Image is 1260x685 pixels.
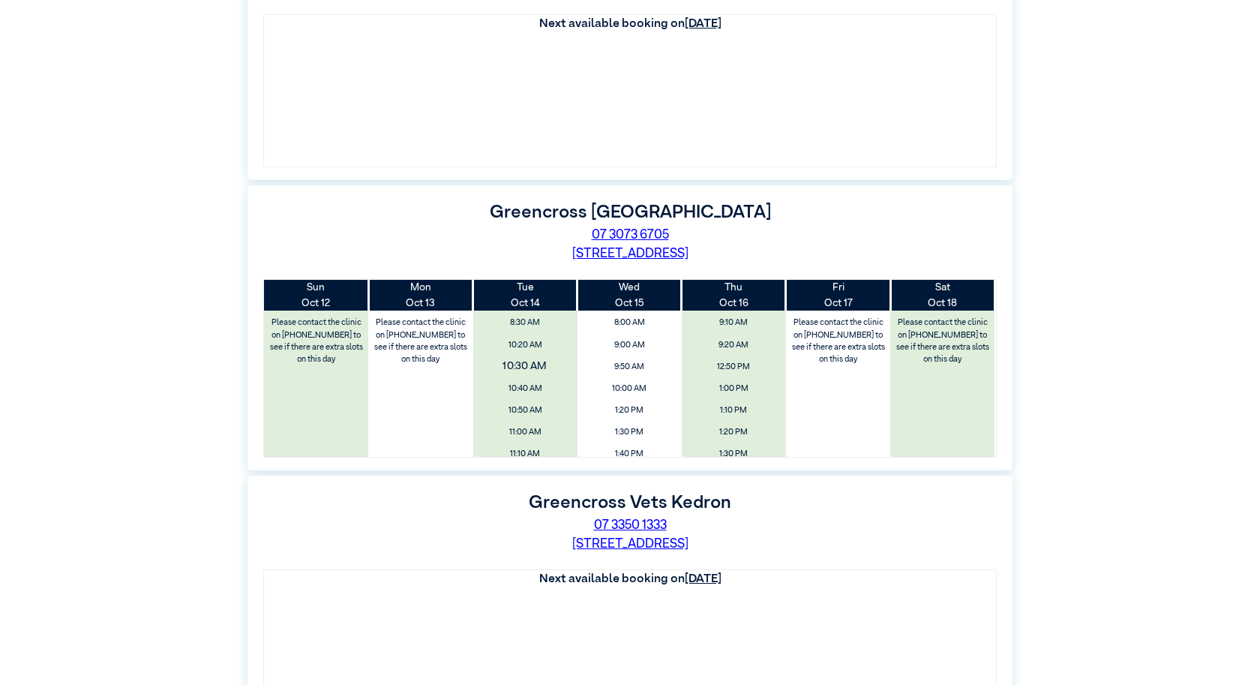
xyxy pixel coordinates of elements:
span: 1:20 PM [582,401,677,419]
span: 10:20 AM [477,335,572,354]
span: 1:20 PM [686,423,781,442]
span: 12:50 PM [686,357,781,376]
u: [DATE] [685,573,721,585]
span: 8:30 AM [477,314,572,332]
span: 1:40 PM [582,445,677,464]
span: 9:00 AM [582,335,677,354]
span: 1:30 PM [686,445,781,464]
label: Please contact the clinic on [PHONE_NUMBER] to see if there are extra slots on this day [265,314,367,369]
a: 07 3350 1333 [594,519,667,532]
span: 9:20 AM [686,335,781,354]
th: Oct 14 [473,280,577,311]
u: [DATE] [685,18,721,30]
label: Greencross [GEOGRAPHIC_DATA] [490,203,771,221]
th: Next available booking on [264,570,996,588]
span: 10:50 AM [477,401,572,419]
a: [STREET_ADDRESS] [572,248,688,260]
span: 10:30 AM [463,355,586,379]
span: 11:10 AM [477,445,572,464]
span: 8:00 AM [582,314,677,332]
a: 07 3073 6705 [592,229,669,242]
label: Please contact the clinic on [PHONE_NUMBER] to see if there are extra slots on this day [787,314,889,369]
span: 9:50 AM [582,357,677,376]
span: 10:00 AM [582,379,677,398]
span: 9:10 AM [686,314,781,332]
label: Please contact the clinic on [PHONE_NUMBER] to see if there are extra slots on this day [892,314,994,369]
a: [STREET_ADDRESS] [572,538,688,551]
span: 11:00 AM [477,423,572,442]
th: Oct 16 [682,280,786,311]
span: 10:40 AM [477,379,572,398]
label: Please contact the clinic on [PHONE_NUMBER] to see if there are extra slots on this day [370,314,472,369]
th: Oct 18 [890,280,994,311]
th: Oct 15 [577,280,682,311]
th: Next available booking on [264,15,996,33]
span: 1:10 PM [686,401,781,419]
span: 1:30 PM [582,423,677,442]
th: Oct 13 [368,280,472,311]
span: 1:00 PM [686,379,781,398]
label: Greencross Vets Kedron [529,494,731,512]
th: Oct 12 [264,280,368,311]
th: Oct 17 [786,280,890,311]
